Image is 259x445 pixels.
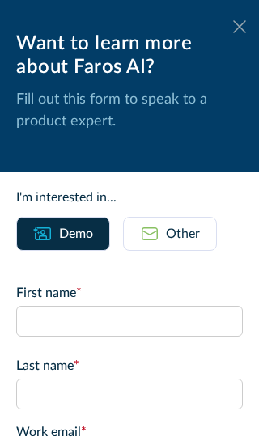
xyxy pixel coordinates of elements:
label: First name [16,283,243,303]
p: Fill out this form to speak to a product expert. [16,89,243,133]
div: Want to learn more about Faros AI? [16,32,243,79]
label: Work email [16,422,243,442]
div: Demo [59,224,93,244]
label: Last name [16,356,243,375]
div: I'm interested in... [16,188,243,207]
div: Other [166,224,200,244]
